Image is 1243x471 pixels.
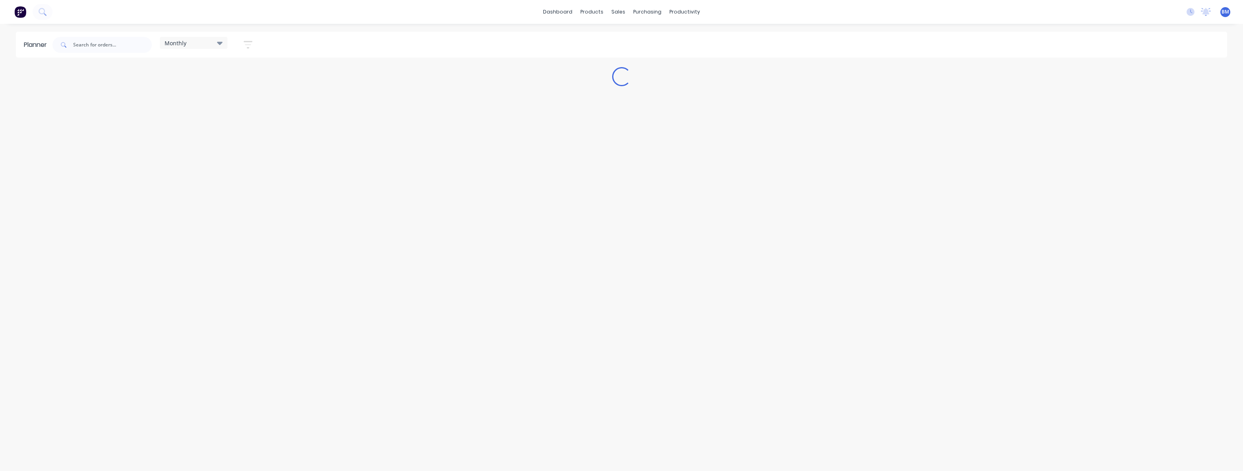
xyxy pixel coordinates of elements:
a: dashboard [539,6,576,18]
span: BM [1222,8,1229,15]
input: Search for orders... [73,37,152,53]
div: purchasing [629,6,665,18]
div: products [576,6,607,18]
span: Monthly [165,39,186,47]
div: productivity [665,6,704,18]
img: Factory [14,6,26,18]
div: Planner [24,40,51,50]
div: sales [607,6,629,18]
